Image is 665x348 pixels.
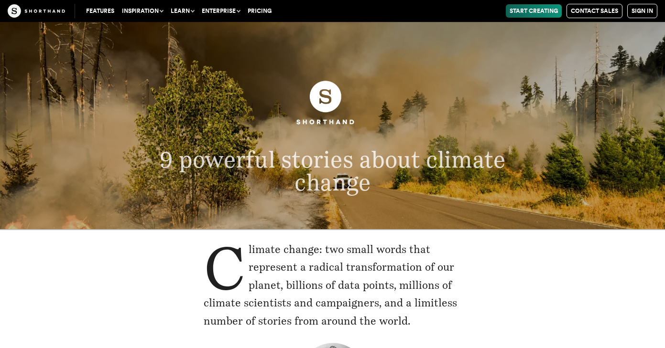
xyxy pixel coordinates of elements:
[567,4,622,18] a: Contact Sales
[167,4,198,18] button: Learn
[204,241,462,330] p: Climate change: two small words that represent a radical transformation of our planet, billions o...
[160,146,505,196] span: 9 powerful stories about climate change
[8,4,65,18] img: The Craft
[118,4,167,18] button: Inspiration
[506,4,562,18] a: Start Creating
[244,4,275,18] a: Pricing
[82,4,118,18] a: Features
[198,4,244,18] button: Enterprise
[627,4,657,18] a: Sign in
